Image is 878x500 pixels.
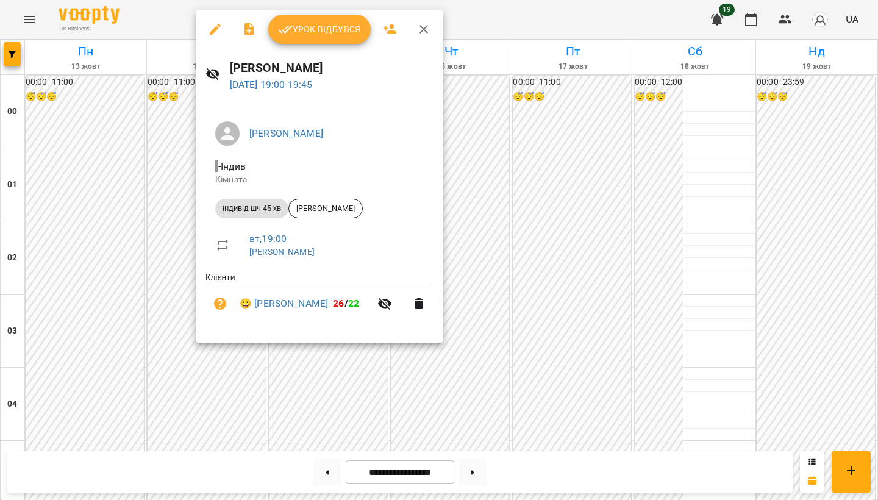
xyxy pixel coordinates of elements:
[268,15,371,44] button: Урок відбувся
[333,298,359,309] b: /
[205,271,434,328] ul: Клієнти
[249,233,287,245] a: вт , 19:00
[205,289,235,318] button: Візит ще не сплачено. Додати оплату?
[249,247,315,257] a: [PERSON_NAME]
[230,79,313,90] a: [DATE] 19:00-19:45
[288,199,363,218] div: [PERSON_NAME]
[333,298,344,309] span: 26
[249,127,323,139] a: [PERSON_NAME]
[215,203,288,214] span: індивід шч 45 хв
[215,174,424,186] p: Кімната
[215,160,248,172] span: - Індив
[240,296,328,311] a: 😀 [PERSON_NAME]
[289,203,362,214] span: [PERSON_NAME]
[348,298,359,309] span: 22
[230,59,434,77] h6: [PERSON_NAME]
[278,22,361,37] span: Урок відбувся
